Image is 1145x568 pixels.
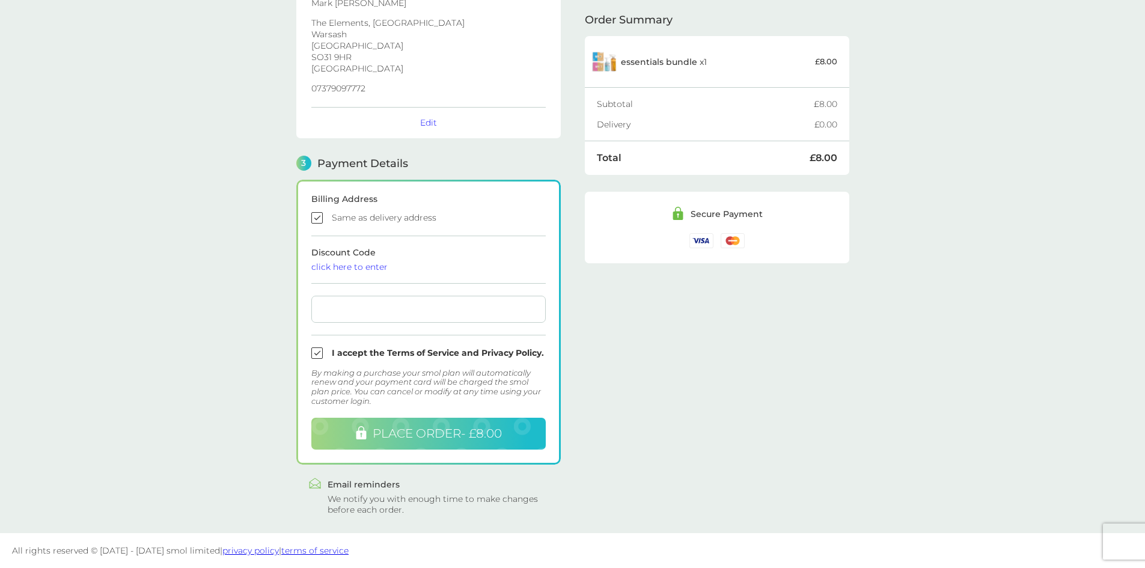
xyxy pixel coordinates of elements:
[311,53,546,61] p: SO31 9HR
[597,120,814,129] div: Delivery
[311,84,546,93] p: 07379097772
[621,57,707,67] p: x 1
[420,117,437,128] button: Edit
[691,210,763,218] div: Secure Payment
[815,55,837,68] p: £8.00
[311,64,546,73] p: [GEOGRAPHIC_DATA]
[328,493,549,515] div: We notify you with enough time to make changes before each order.
[311,247,546,271] span: Discount Code
[814,100,837,108] div: £8.00
[814,120,837,129] div: £0.00
[311,19,546,27] p: The Elements, [GEOGRAPHIC_DATA]
[311,195,546,203] div: Billing Address
[597,100,814,108] div: Subtotal
[721,233,745,248] img: /assets/icons/cards/mastercard.svg
[597,153,810,163] div: Total
[311,368,546,406] div: By making a purchase your smol plan will automatically renew and your payment card will be charge...
[222,545,279,556] a: privacy policy
[317,158,408,169] span: Payment Details
[810,153,837,163] div: £8.00
[311,30,546,38] p: Warsash
[585,14,673,25] span: Order Summary
[281,545,349,556] a: terms of service
[689,233,713,248] img: /assets/icons/cards/visa.svg
[328,480,549,489] div: Email reminders
[311,263,546,271] div: click here to enter
[621,56,697,67] span: essentials bundle
[373,426,502,441] span: PLACE ORDER - £8.00
[296,156,311,171] span: 3
[311,41,546,50] p: [GEOGRAPHIC_DATA]
[311,418,546,450] button: PLACE ORDER- £8.00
